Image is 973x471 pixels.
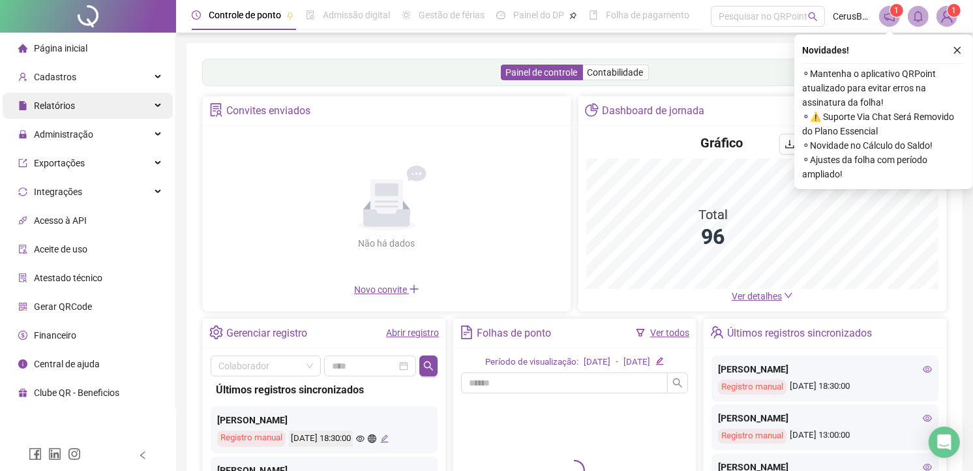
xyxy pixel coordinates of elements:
span: Ver detalhes [732,291,782,301]
a: Abrir registro [386,327,439,338]
span: team [710,326,724,339]
span: file-done [306,10,315,20]
span: global [368,434,376,443]
div: Folhas de ponto [477,322,551,344]
span: notification [884,10,895,22]
h4: Gráfico [701,134,743,152]
span: ⚬ Mantenha o aplicativo QRPoint atualizado para evitar erros na assinatura da folha! [802,67,965,110]
span: Exportações [34,158,85,168]
span: sync [18,187,27,196]
span: dollar [18,331,27,340]
span: setting [209,326,223,339]
span: ⚬ ⚠️ Suporte Via Chat Será Removido do Plano Essencial [802,110,965,138]
span: bell [912,10,924,22]
span: Novo convite [354,284,419,295]
span: Admissão digital [323,10,390,20]
span: Clube QR - Beneficios [34,387,119,398]
div: [PERSON_NAME] [718,362,932,376]
div: Dashboard de jornada [602,100,704,122]
sup: Atualize o seu contato no menu Meus Dados [948,4,961,17]
span: Controle de ponto [209,10,281,20]
span: ⚬ Novidade no Cálculo do Saldo! [802,138,965,153]
span: qrcode [18,302,27,311]
div: Não há dados [327,236,447,251]
span: Gerar QRCode [34,301,92,312]
span: Painel do DP [513,10,564,20]
span: filter [636,328,645,337]
span: Integrações [34,187,82,197]
span: ⚬ Ajustes da folha com período ampliado! [802,153,965,181]
span: instagram [68,448,81,461]
span: left [138,451,147,460]
span: Contabilidade [588,67,644,78]
span: info-circle [18,359,27,369]
span: Gestão de férias [419,10,485,20]
span: 1 [952,6,957,15]
div: Registro manual [718,429,786,444]
a: Ver todos [650,327,689,338]
span: pushpin [569,12,577,20]
img: 83722 [937,7,957,26]
sup: 1 [890,4,903,17]
span: Aceite de uso [34,244,87,254]
div: Open Intercom Messenger [929,427,960,458]
span: book [589,10,598,20]
span: eye [923,365,932,374]
span: download [785,139,795,149]
span: close [953,46,962,55]
span: user-add [18,72,27,82]
span: edit [655,357,664,365]
div: - [616,356,618,369]
span: export [18,159,27,168]
span: 1 [895,6,899,15]
span: eye [923,414,932,423]
span: dashboard [496,10,505,20]
div: [DATE] 18:30:00 [289,431,353,447]
span: solution [209,103,223,117]
div: [DATE] [623,356,650,369]
span: Cadastros [34,72,76,82]
span: Relatórios [34,100,75,111]
span: search [808,12,818,22]
span: Página inicial [34,43,87,53]
span: api [18,216,27,225]
span: eye [356,434,365,443]
span: down [784,291,793,300]
span: pushpin [286,12,294,20]
span: Acesso à API [34,215,87,226]
div: [DATE] 18:30:00 [718,380,932,395]
div: Últimos registros sincronizados [216,382,432,398]
span: pie-chart [585,103,599,117]
span: Financeiro [34,330,76,341]
div: Registro manual [718,380,786,395]
span: search [423,361,434,371]
div: [DATE] 13:00:00 [718,429,932,444]
span: edit [380,434,389,443]
span: Folha de pagamento [606,10,689,20]
span: file [18,101,27,110]
div: Gerenciar registro [226,322,307,344]
div: Período de visualização: [485,356,578,369]
span: facebook [29,448,42,461]
span: lock [18,130,27,139]
span: gift [18,388,27,397]
div: Registro manual [217,431,286,447]
span: file-text [460,326,473,339]
div: [PERSON_NAME] [217,413,431,427]
span: clock-circle [192,10,201,20]
span: linkedin [48,448,61,461]
span: audit [18,245,27,254]
div: [DATE] [584,356,610,369]
span: CerusBank [833,9,871,23]
span: Atestado técnico [34,273,102,283]
div: Convites enviados [226,100,310,122]
span: sun [402,10,411,20]
span: Central de ajuda [34,359,100,369]
span: search [672,378,683,388]
a: Ver detalhes down [732,291,793,301]
span: home [18,44,27,53]
span: Painel de controle [506,67,578,78]
div: Últimos registros sincronizados [727,322,872,344]
span: Novidades ! [802,43,849,57]
span: solution [18,273,27,282]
